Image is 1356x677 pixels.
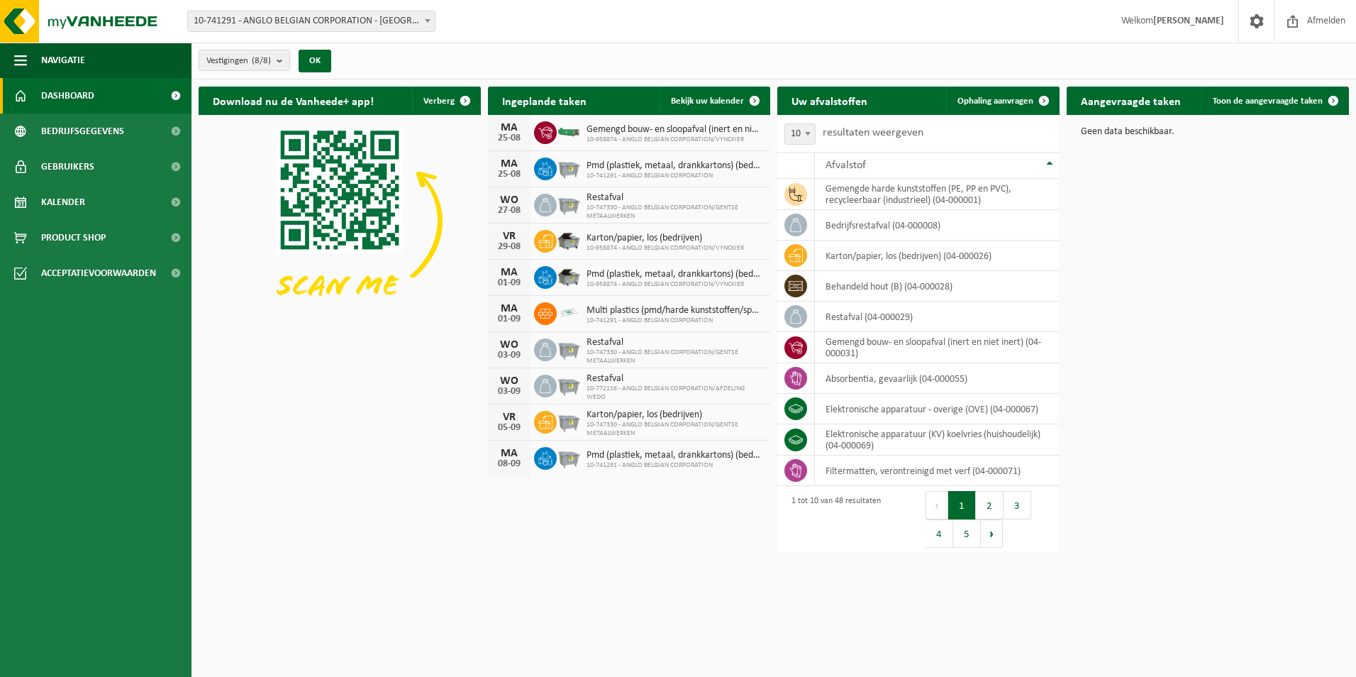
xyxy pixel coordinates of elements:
[41,220,106,255] span: Product Shop
[495,351,523,360] div: 03-09
[815,456,1060,486] td: filtermatten, verontreinigd met verf (04-000071)
[557,409,581,433] img: WB-2500-GAL-GY-01
[557,336,581,360] img: WB-2500-GAL-GY-01
[815,179,1060,210] td: gemengde harde kunststoffen (PE, PP en PVC), recycleerbaar (industrieel) (04-000001)
[41,43,85,78] span: Navigatie
[557,300,581,324] img: LP-SK-00500-LPE-16
[587,305,763,317] span: Multi plastics (pmd/harde kunststoffen/spanbanden/eps/folie naturel/folie gemeng...
[587,461,763,470] span: 10-741291 - ANGLO BELGIAN CORPORATION
[495,170,523,180] div: 25-08
[784,490,881,549] div: 1 tot 10 van 48 resultaten
[495,303,523,314] div: MA
[815,241,1060,271] td: karton/papier, los (bedrijven) (04-000026)
[495,133,523,143] div: 25-08
[252,56,271,65] count: (8/8)
[587,373,763,385] span: Restafval
[495,339,523,351] div: WO
[587,269,763,280] span: Pmd (plastiek, metaal, drankkartons) (bedrijven)
[495,122,523,133] div: MA
[587,244,744,253] span: 10-958874 - ANGLO BELGIAN CORPORATION/VYNCKIER
[495,423,523,433] div: 05-09
[495,387,523,397] div: 03-09
[784,123,816,145] span: 10
[587,409,763,421] span: Karton/papier, los (bedrijven)
[826,160,866,171] span: Afvalstof
[7,646,237,677] iframe: chat widget
[587,421,763,438] span: 10-747330 - ANGLO BELGIAN CORPORATION/GENTSE METAALWERKEN
[815,394,1060,424] td: elektronische apparatuur - overige (OVE) (04-000067)
[412,87,479,115] button: Verberg
[495,448,523,459] div: MA
[495,267,523,278] div: MA
[1067,87,1195,114] h2: Aangevraagde taken
[495,158,523,170] div: MA
[495,412,523,423] div: VR
[187,11,435,32] span: 10-741291 - ANGLO BELGIAN CORPORATION - GENT
[587,280,763,289] span: 10-958874 - ANGLO BELGIAN CORPORATION/VYNCKIER
[976,491,1004,519] button: 2
[495,459,523,469] div: 08-09
[953,519,981,548] button: 5
[199,50,290,71] button: Vestigingen(8/8)
[660,87,769,115] a: Bekijk uw kalender
[206,50,271,72] span: Vestigingen
[557,228,581,252] img: WB-5000-GAL-GY-01
[199,87,388,114] h2: Download nu de Vanheede+ app!
[981,519,1003,548] button: Next
[815,332,1060,363] td: gemengd bouw- en sloopafval (inert en niet inert) (04-000031)
[495,242,523,252] div: 29-08
[587,450,763,461] span: Pmd (plastiek, metaal, drankkartons) (bedrijven)
[495,206,523,216] div: 27-08
[41,114,124,149] span: Bedrijfsgegevens
[1004,491,1031,519] button: 3
[926,519,953,548] button: 4
[587,124,763,136] span: Gemengd bouw- en sloopafval (inert en niet inert)
[488,87,601,114] h2: Ingeplande taken
[785,124,815,144] span: 10
[495,194,523,206] div: WO
[777,87,882,114] h2: Uw afvalstoffen
[823,127,923,138] label: resultaten weergeven
[815,424,1060,456] td: elektronische apparatuur (KV) koelvries (huishoudelijk) (04-000069)
[587,348,763,365] span: 10-747330 - ANGLO BELGIAN CORPORATION/GENTSE METAALWERKEN
[587,337,763,348] span: Restafval
[1153,16,1224,26] strong: [PERSON_NAME]
[199,115,481,327] img: Download de VHEPlus App
[587,317,763,325] span: 10-741291 - ANGLO BELGIAN CORPORATION
[41,78,94,114] span: Dashboard
[815,271,1060,302] td: behandeld hout (B) (04-000028)
[495,231,523,242] div: VR
[587,160,763,172] span: Pmd (plastiek, metaal, drankkartons) (bedrijven)
[41,185,85,220] span: Kalender
[299,50,331,72] button: OK
[948,491,976,519] button: 1
[495,314,523,324] div: 01-09
[41,255,156,291] span: Acceptatievoorwaarden
[926,491,948,519] button: Previous
[587,136,763,144] span: 10-958874 - ANGLO BELGIAN CORPORATION/VYNCKIER
[557,445,581,469] img: WB-2500-GAL-GY-01
[423,97,455,106] span: Verberg
[188,11,435,31] span: 10-741291 - ANGLO BELGIAN CORPORATION - GENT
[815,302,1060,332] td: restafval (04-000029)
[587,385,763,402] span: 10-772116 - ANGLO BELGIAN CORPORATION/AFDELING WEDO
[557,264,581,288] img: WB-5000-GAL-GY-01
[557,155,581,180] img: WB-2500-GAL-GY-01
[41,149,94,185] span: Gebruikers
[946,87,1058,115] a: Ophaling aanvragen
[1201,87,1347,115] a: Toon de aangevraagde taken
[587,233,744,244] span: Karton/papier, los (bedrijven)
[495,278,523,288] div: 01-09
[587,172,763,180] span: 10-741291 - ANGLO BELGIAN CORPORATION
[557,373,581,397] img: WB-2500-GAL-GY-01
[495,375,523,387] div: WO
[815,363,1060,394] td: absorbentia, gevaarlijk (04-000055)
[1213,97,1323,106] span: Toon de aangevraagde taken
[587,192,763,204] span: Restafval
[557,125,581,138] img: HK-XC-15-GN-00
[557,192,581,216] img: WB-2500-GAL-GY-01
[671,97,744,106] span: Bekijk uw kalender
[1081,127,1335,137] p: Geen data beschikbaar.
[587,204,763,221] span: 10-747330 - ANGLO BELGIAN CORPORATION/GENTSE METAALWERKEN
[957,97,1033,106] span: Ophaling aanvragen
